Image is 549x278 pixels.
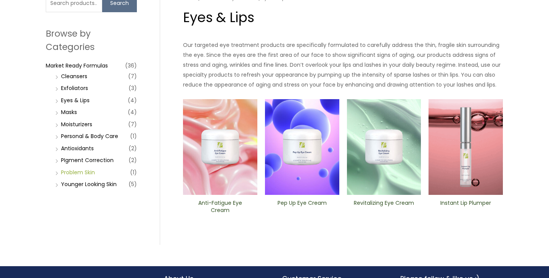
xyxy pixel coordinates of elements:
[189,199,251,217] a: Anti-Fatigue Eye Cream
[61,84,88,92] a: Exfoliators
[353,199,414,217] a: Revitalizing ​Eye Cream
[128,155,137,166] span: (2)
[128,71,137,82] span: (7)
[271,199,333,214] h2: Pep Up Eye Cream
[183,99,257,195] img: Anti Fatigue Eye Cream
[61,72,87,80] a: Cleansers
[61,156,114,164] a: PIgment Correction
[189,199,251,214] h2: Anti-Fatigue Eye Cream
[61,169,95,176] a: Problem Skin
[435,199,496,214] h2: Instant Lip Plumper
[61,96,90,104] a: Eyes & Lips
[128,143,137,154] span: (2)
[61,132,118,140] a: Personal & Body Care
[61,108,77,116] a: Masks
[125,60,137,71] span: (36)
[130,131,137,141] span: (1)
[353,199,414,214] h2: Revitalizing ​Eye Cream
[183,40,503,90] p: Our targeted eye treatment products are specifically formulated to carefully address the thin, fr...
[429,99,503,195] img: Instant Lip Plumper
[128,95,137,106] span: (4)
[61,145,94,152] a: Antioxidants
[46,62,108,69] a: Market Ready Formulas
[61,121,92,128] a: Moisturizers
[128,179,137,190] span: (5)
[128,107,137,117] span: (4)
[347,99,421,195] img: Revitalizing ​Eye Cream
[128,83,137,93] span: (3)
[61,180,117,188] a: Younger Looking Skin
[130,167,137,178] span: (1)
[46,27,137,53] h2: Browse by Categories
[271,199,333,217] a: Pep Up Eye Cream
[435,199,496,217] a: Instant Lip Plumper
[128,119,137,130] span: (7)
[265,99,339,195] img: Pep Up Eye Cream
[183,8,503,27] h1: Eyes & Lips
